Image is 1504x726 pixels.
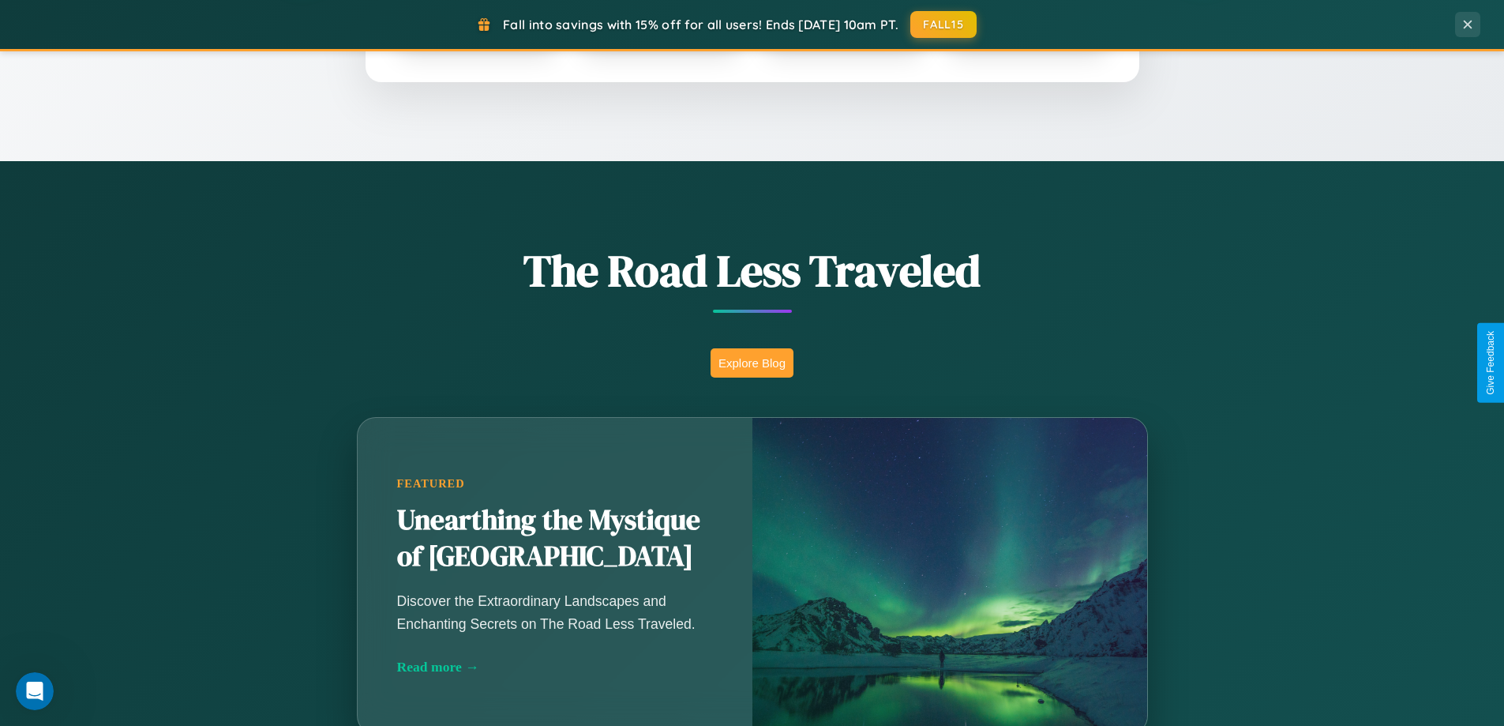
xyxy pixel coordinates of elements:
iframe: Intercom live chat [16,672,54,710]
div: Read more → [397,659,713,675]
p: Discover the Extraordinary Landscapes and Enchanting Secrets on The Road Less Traveled. [397,590,713,634]
div: Give Feedback [1485,331,1496,395]
h2: Unearthing the Mystique of [GEOGRAPHIC_DATA] [397,502,713,575]
div: Featured [397,477,713,491]
span: Fall into savings with 15% off for all users! Ends [DATE] 10am PT. [503,17,898,32]
button: Explore Blog [711,348,793,378]
button: FALL15 [910,11,977,38]
h1: The Road Less Traveled [279,240,1226,301]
